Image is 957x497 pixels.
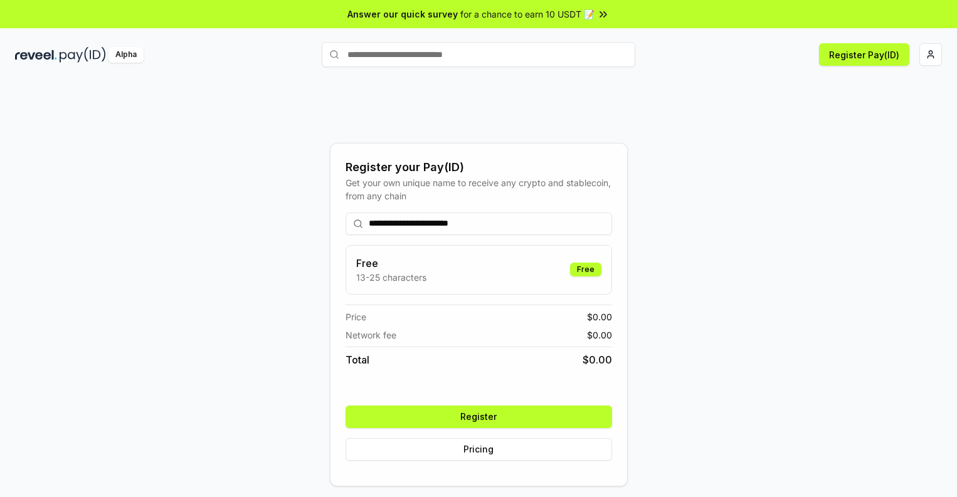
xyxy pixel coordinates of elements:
[108,47,144,63] div: Alpha
[460,8,595,21] span: for a chance to earn 10 USDT 📝
[356,256,426,271] h3: Free
[356,271,426,284] p: 13-25 characters
[819,43,909,66] button: Register Pay(ID)
[587,328,612,342] span: $ 0.00
[587,310,612,323] span: $ 0.00
[570,263,601,276] div: Free
[346,438,612,461] button: Pricing
[60,47,106,63] img: pay_id
[346,176,612,202] div: Get your own unique name to receive any crypto and stablecoin, from any chain
[346,405,612,428] button: Register
[347,8,458,21] span: Answer our quick survey
[583,352,612,367] span: $ 0.00
[346,159,612,176] div: Register your Pay(ID)
[346,352,369,367] span: Total
[346,328,396,342] span: Network fee
[346,310,366,323] span: Price
[15,47,57,63] img: reveel_dark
